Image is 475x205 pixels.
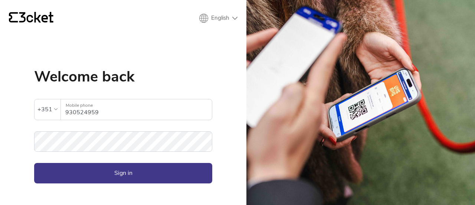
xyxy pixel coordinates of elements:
[65,99,212,120] input: Mobile phone
[9,12,18,23] g: {' '}
[37,104,52,115] div: +351
[61,99,212,112] label: Mobile phone
[34,163,212,183] button: Sign in
[9,12,53,25] a: {' '}
[34,131,212,144] label: Password
[34,69,212,84] h1: Welcome back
